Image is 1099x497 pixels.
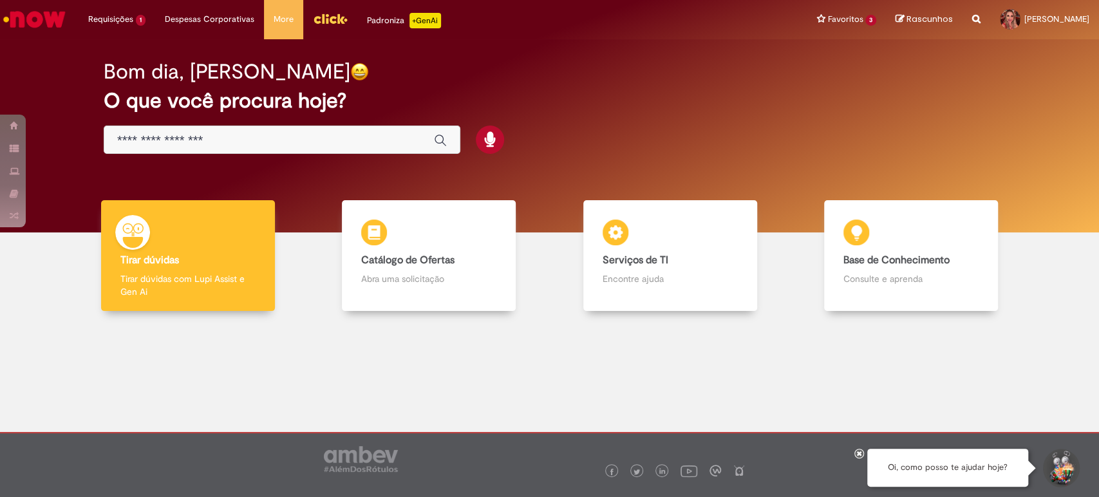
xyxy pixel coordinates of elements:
b: Base de Conhecimento [843,254,950,267]
div: Oi, como posso te ajudar hoje? [867,449,1028,487]
p: +GenAi [409,13,441,28]
a: Rascunhos [896,14,953,26]
span: Requisições [88,13,133,26]
span: Rascunhos [906,13,953,25]
h2: O que você procura hoje? [104,89,995,112]
img: logo_footer_twitter.png [634,469,640,475]
b: Catálogo de Ofertas [361,254,455,267]
span: Despesas Corporativas [165,13,254,26]
span: More [274,13,294,26]
p: Encontre ajuda [603,272,738,285]
button: Iniciar Conversa de Suporte [1041,449,1080,487]
img: logo_footer_ambev_rotulo_gray.png [324,446,398,472]
a: Tirar dúvidas Tirar dúvidas com Lupi Assist e Gen Ai [68,200,308,312]
img: logo_footer_facebook.png [608,469,615,475]
img: logo_footer_naosei.png [733,465,745,476]
div: Padroniza [367,13,441,28]
img: logo_footer_linkedin.png [659,468,666,476]
span: 1 [136,15,146,26]
img: click_logo_yellow_360x200.png [313,9,348,28]
span: Favoritos [827,13,863,26]
b: Tirar dúvidas [120,254,179,267]
img: happy-face.png [350,62,369,81]
p: Abra uma solicitação [361,272,496,285]
a: Serviços de TI Encontre ajuda [550,200,791,312]
p: Tirar dúvidas com Lupi Assist e Gen Ai [120,272,256,298]
img: logo_footer_workplace.png [709,465,721,476]
p: Consulte e aprenda [843,272,979,285]
img: ServiceNow [1,6,68,32]
span: [PERSON_NAME] [1024,14,1089,24]
span: 3 [865,15,876,26]
h2: Bom dia, [PERSON_NAME] [104,61,350,83]
b: Serviços de TI [603,254,668,267]
a: Base de Conhecimento Consulte e aprenda [791,200,1031,312]
a: Catálogo de Ofertas Abra uma solicitação [308,200,549,312]
img: logo_footer_youtube.png [681,462,697,479]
